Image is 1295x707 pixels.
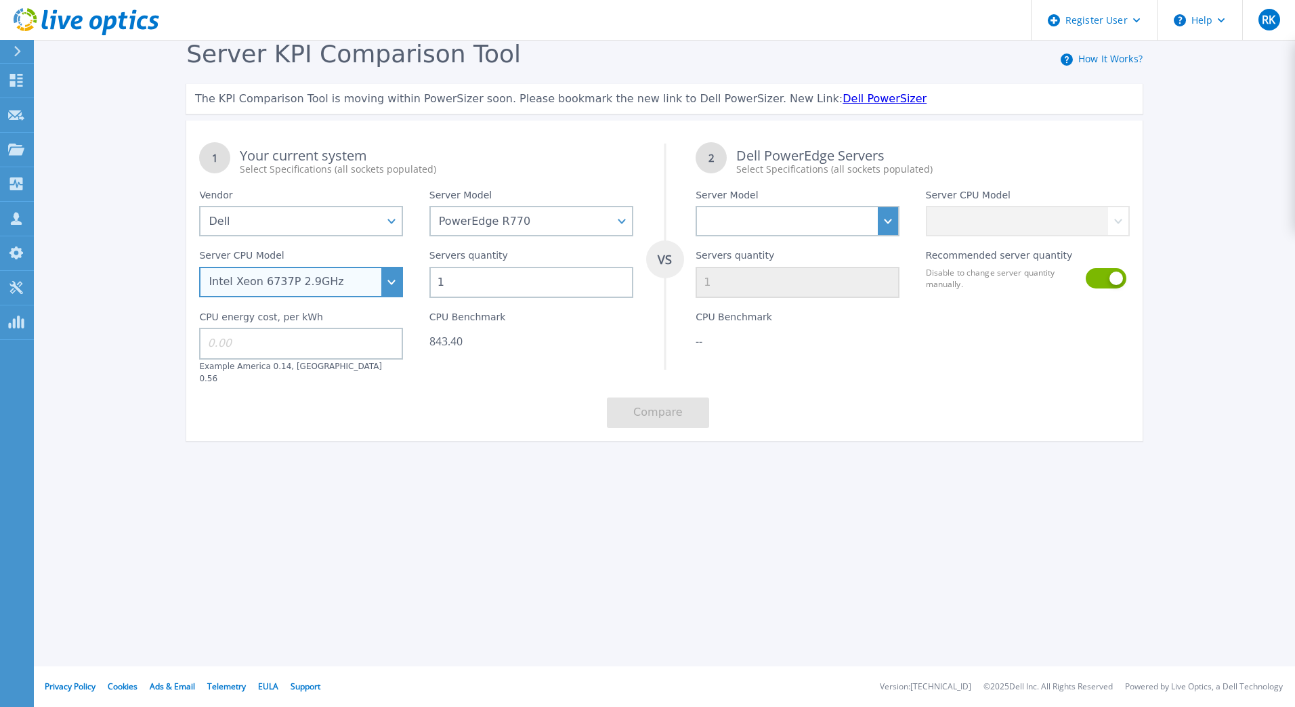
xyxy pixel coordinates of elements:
div: Your current system [240,149,633,176]
label: Servers quantity [696,250,774,266]
div: Select Specifications (all sockets populated) [240,163,633,176]
tspan: 1 [212,151,218,165]
label: CPU Benchmark [696,312,772,328]
label: Disable to change server quantity manually. [926,267,1078,290]
div: Select Specifications (all sockets populated) [736,163,1129,176]
label: Servers quantity [429,250,508,266]
label: CPU Benchmark [429,312,506,328]
span: RK [1262,14,1275,25]
a: Dell PowerSizer [843,92,927,105]
label: Server Model [696,190,758,206]
tspan: VS [657,251,672,267]
button: Compare [607,398,709,428]
a: Ads & Email [150,681,195,692]
div: Dell PowerEdge Servers [736,149,1129,176]
label: Server CPU Model [199,250,284,266]
label: Recommended server quantity [926,250,1073,266]
div: -- [696,335,899,348]
label: CPU energy cost, per kWh [199,312,323,328]
li: © 2025 Dell Inc. All Rights Reserved [983,683,1113,691]
a: How It Works? [1078,52,1143,65]
a: Privacy Policy [45,681,95,692]
label: Vendor [199,190,232,206]
span: Server KPI Comparison Tool [186,40,521,68]
label: Example America 0.14, [GEOGRAPHIC_DATA] 0.56 [199,362,382,383]
div: 843.40 [429,335,633,348]
span: The KPI Comparison Tool is moving within PowerSizer soon. Please bookmark the new link to Dell Po... [195,92,843,105]
input: 0.00 [199,328,403,359]
a: Support [291,681,320,692]
li: Version: [TECHNICAL_ID] [880,683,971,691]
a: Telemetry [207,681,246,692]
label: Server Model [429,190,492,206]
li: Powered by Live Optics, a Dell Technology [1125,683,1283,691]
a: EULA [258,681,278,692]
a: Cookies [108,681,137,692]
label: Server CPU Model [926,190,1011,206]
tspan: 2 [708,151,715,165]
